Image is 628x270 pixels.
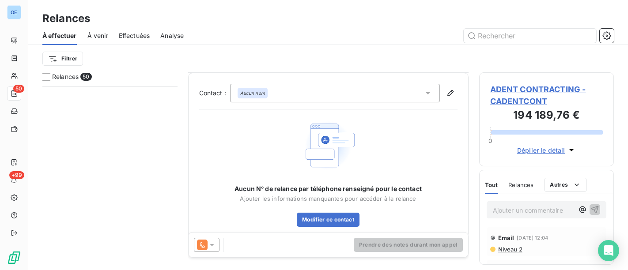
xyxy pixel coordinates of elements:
[497,246,522,253] span: Niveau 2
[508,181,533,188] span: Relances
[13,85,24,93] span: 50
[87,31,108,40] span: À venir
[515,145,579,155] button: Déplier le détail
[42,52,83,66] button: Filtrer
[598,240,619,261] div: Open Intercom Messenger
[544,178,587,192] button: Autres
[52,72,79,81] span: Relances
[498,234,515,241] span: Email
[7,5,21,19] div: OE
[42,31,77,40] span: À effectuer
[297,213,359,227] button: Modifier ce contact
[240,90,265,96] em: Aucun nom
[235,184,422,193] span: Aucun N° de relance par téléphone renseigné pour le contact
[160,31,184,40] span: Analyse
[119,31,150,40] span: Effectuées
[240,195,416,202] span: Ajouter les informations manquantes pour accéder à la relance
[464,29,596,43] input: Rechercher
[490,107,603,125] h3: 194 189,76 €
[485,181,498,188] span: Tout
[490,83,603,107] span: ADENT CONTRACTING - CADENTCONT
[517,235,548,240] span: [DATE] 12:04
[42,11,90,26] h3: Relances
[80,73,91,81] span: 50
[199,89,230,97] label: Contact :
[517,146,565,155] span: Déplier le détail
[42,86,178,270] div: grid
[300,117,356,174] img: Empty state
[488,137,492,144] span: 0
[354,238,463,252] button: Prendre des notes durant mon appel
[7,251,21,265] img: Logo LeanPay
[9,171,24,179] span: +99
